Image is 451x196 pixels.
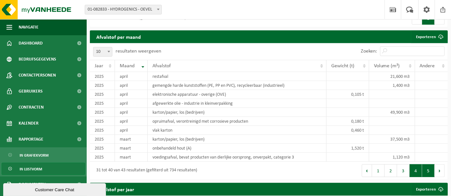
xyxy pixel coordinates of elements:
[19,115,39,131] span: Kalender
[410,164,422,177] button: 4
[148,72,327,81] td: restafval
[19,99,44,115] span: Contracten
[19,131,43,147] span: Rapportage
[148,117,327,126] td: opruimafval, verontreinigd met corrosieve producten
[152,63,171,69] span: Afvalstof
[90,108,115,117] td: 2025
[326,90,369,99] td: 0,105 t
[148,99,327,108] td: afgewerkte olie - industrie in kleinverpakking
[2,149,85,161] a: In grafiekvorm
[369,81,415,90] td: 1,400 m3
[85,5,162,14] span: 01-082833 - HYDROGENICS - OEVEL
[115,117,147,126] td: april
[115,99,147,108] td: april
[372,164,385,177] button: 1
[148,81,327,90] td: gemengde harde kunststoffen (PE, PP en PVC), recycleerbaar (industrieel)
[397,164,410,177] button: 3
[148,144,327,153] td: onbehandeld hout (A)
[326,117,369,126] td: 0,180 t
[90,153,115,162] td: 2025
[148,90,327,99] td: elektronische apparatuur - overige (OVE)
[90,72,115,81] td: 2025
[19,19,39,35] span: Navigatie
[326,144,369,153] td: 1,520 t
[2,163,85,175] a: In lijstvorm
[20,163,42,175] span: In lijstvorm
[435,164,445,177] button: Next
[361,49,377,54] label: Zoeken:
[422,164,435,177] button: 5
[115,153,147,162] td: maart
[369,72,415,81] td: 21,600 m3
[148,126,327,135] td: vlak karton
[93,47,112,56] span: 10
[369,108,415,117] td: 49,900 m3
[116,49,161,54] label: resultaten weergeven
[115,81,147,90] td: april
[95,63,103,69] span: Jaar
[148,135,327,144] td: karton/papier, los (bedrijven)
[19,176,46,192] span: Documenten
[148,153,327,162] td: voedingsafval, bevat producten van dierlijke oorsprong, onverpakt, categorie 3
[90,117,115,126] td: 2025
[20,149,48,161] span: In grafiekvorm
[411,183,447,196] a: Exporteren
[362,164,372,177] button: Previous
[90,126,115,135] td: 2025
[411,30,447,43] a: Exporteren
[120,63,134,69] span: Maand
[19,83,43,99] span: Gebruikers
[326,126,369,135] td: 0,460 t
[90,99,115,108] td: 2025
[90,30,147,43] h2: Afvalstof per maand
[90,135,115,144] td: 2025
[90,144,115,153] td: 2025
[90,90,115,99] td: 2025
[19,67,56,83] span: Contactpersonen
[115,72,147,81] td: april
[369,153,415,162] td: 1,120 m3
[115,126,147,135] td: april
[420,63,435,69] span: Andere
[19,51,56,67] span: Bedrijfsgegevens
[90,81,115,90] td: 2025
[115,135,147,144] td: maart
[385,164,397,177] button: 2
[19,35,43,51] span: Dashboard
[331,63,354,69] span: Gewicht (t)
[93,47,112,57] span: 10
[115,144,147,153] td: maart
[115,108,147,117] td: april
[115,90,147,99] td: april
[148,108,327,117] td: karton/papier, los (bedrijven)
[3,182,107,196] iframe: chat widget
[93,165,197,176] div: 31 tot 40 van 43 resultaten (gefilterd uit 734 resultaten)
[369,135,415,144] td: 37,500 m3
[85,5,161,14] span: 01-082833 - HYDROGENICS - OEVEL
[90,183,141,195] h2: Afvalstof per jaar
[374,63,400,69] span: Volume (m³)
